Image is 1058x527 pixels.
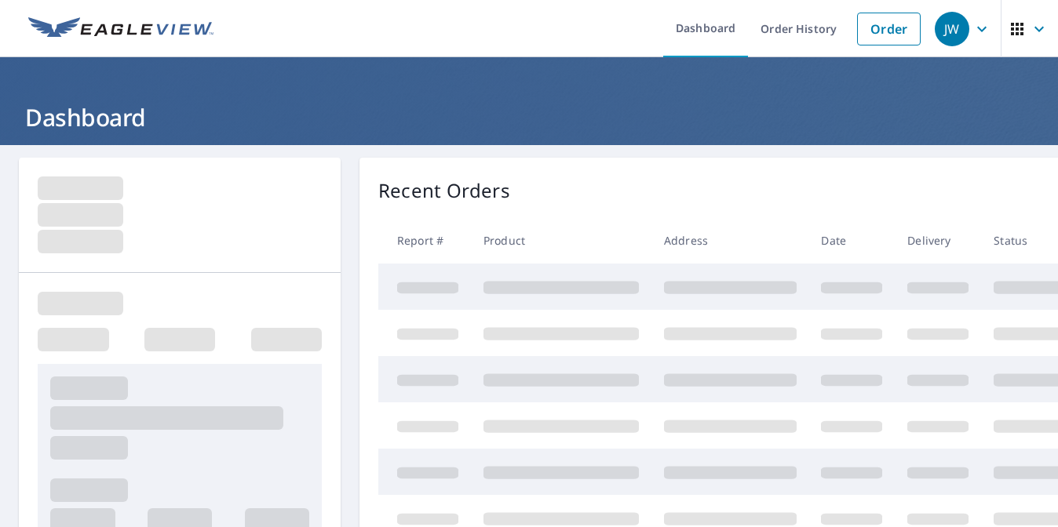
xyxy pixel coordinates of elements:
[471,217,651,263] th: Product
[28,17,213,41] img: EV Logo
[19,101,1039,133] h1: Dashboard
[378,217,471,263] th: Report #
[895,217,981,263] th: Delivery
[935,12,969,46] div: JW
[378,176,510,205] p: Recent Orders
[808,217,895,263] th: Date
[857,13,921,45] a: Order
[651,217,809,263] th: Address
